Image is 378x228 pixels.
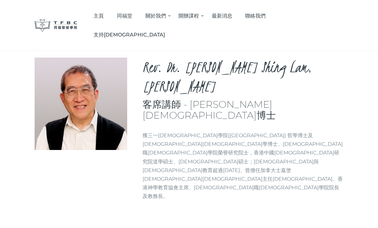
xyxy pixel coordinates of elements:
img: 同福聖經學院 TFBC [35,19,78,32]
a: 聯絡我們 [239,6,272,25]
span: 關於我們 [145,13,166,19]
span: 聯絡我們 [245,13,266,19]
span: 開辦課程 [178,13,199,19]
span: 最新消息 [212,13,232,19]
h2: Rev. Dr. [PERSON_NAME] Shing Lam, [PERSON_NAME] [143,58,343,96]
a: 主頁 [87,6,111,25]
span: 主頁 [94,13,104,19]
a: 支持[DEMOGRAPHIC_DATA] [87,25,172,44]
a: 同福堂 [111,6,139,25]
h3: 客席講師 - [PERSON_NAME][DEMOGRAPHIC_DATA]博士 [143,99,343,121]
p: 獲三一[DEMOGRAPHIC_DATA]學院([GEOGRAPHIC_DATA]) 哲學博士及[DEMOGRAPHIC_DATA][DEMOGRAPHIC_DATA]學博士、[DEMOGRAP... [143,131,343,201]
span: 支持[DEMOGRAPHIC_DATA] [94,32,165,38]
span: 同福堂 [117,13,132,19]
a: 最新消息 [205,6,239,25]
a: 關於我們 [139,6,172,25]
a: 開辦課程 [172,6,205,25]
img: Rev. Dr. Li Shing Lam, Derek [35,58,127,150]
